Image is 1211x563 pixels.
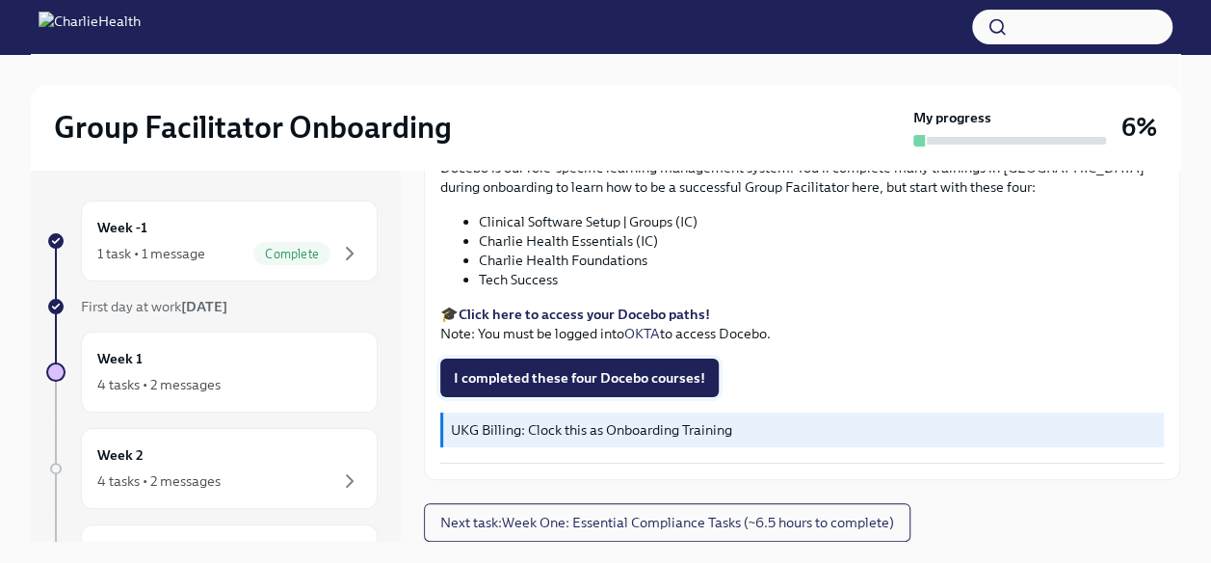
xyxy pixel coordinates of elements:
[46,428,378,509] a: Week 24 tasks • 2 messages
[81,298,227,315] span: First day at work
[479,231,1164,251] li: Charlie Health Essentials (IC)
[913,108,991,127] strong: My progress
[253,247,330,261] span: Complete
[39,12,141,42] img: CharlieHealth
[97,348,143,369] h6: Week 1
[424,503,910,542] button: Next task:Week One: Essential Compliance Tasks (~6.5 hours to complete)
[1121,110,1157,145] h3: 6%
[440,513,894,532] span: Next task : Week One: Essential Compliance Tasks (~6.5 hours to complete)
[97,217,147,238] h6: Week -1
[97,375,221,394] div: 4 tasks • 2 messages
[440,359,719,397] button: I completed these four Docebo courses!
[459,306,710,323] a: Click here to access your Docebo paths!
[97,444,144,466] h6: Week 2
[97,541,144,562] h6: Week 3
[54,108,452,147] h2: Group Facilitator Onboarding
[479,212,1164,231] li: Clinical Software Setup | Groups (IC)
[97,244,205,263] div: 1 task • 1 message
[181,298,227,315] strong: [DATE]
[479,251,1164,270] li: Charlie Health Foundations
[454,368,705,388] span: I completed these four Docebo courses!
[97,471,221,491] div: 4 tasks • 2 messages
[451,420,1156,440] p: UKG Billing: Clock this as Onboarding Training
[46,201,378,281] a: Week -11 task • 1 messageComplete
[479,270,1164,289] li: Tech Success
[46,332,378,413] a: Week 14 tasks • 2 messages
[46,297,378,316] a: First day at work[DATE]
[440,305,1164,343] p: 🎓 Note: You must be logged into to access Docebo.
[440,158,1164,197] p: Docebo is our role-specific learning management system. You'll complete many trainings in [GEOGRA...
[624,325,660,342] a: OKTA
